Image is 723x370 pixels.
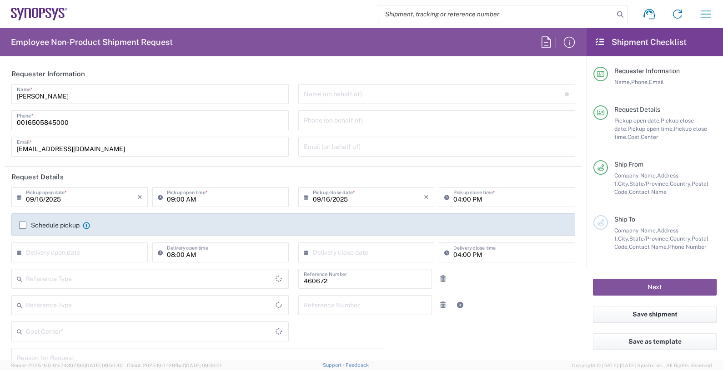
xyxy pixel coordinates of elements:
input: Shipment, tracking or reference number [378,5,614,23]
span: Email [649,79,664,85]
span: Server: 2025.19.0-91c74307f99 [11,363,123,368]
h2: Employee Non-Product Shipment Request [11,37,173,48]
a: Feedback [346,362,369,368]
button: Save as template [593,333,717,350]
span: [DATE] 09:50:40 [85,363,123,368]
span: State/Province, [629,235,670,242]
span: Cost Center [628,133,658,140]
h2: Requester Information [11,69,85,79]
i: × [424,190,429,204]
span: Request Details [614,106,660,113]
i: × [137,190,142,204]
h2: Request Details [11,173,64,182]
span: Name, [614,79,631,85]
span: Company Name, [614,172,657,179]
button: Next [593,279,717,296]
button: Save shipment [593,306,717,323]
span: Client: 2025.19.0-129fbcf [127,363,221,368]
span: City, [618,235,629,242]
a: Support [323,362,346,368]
a: Remove Reference [437,272,449,285]
span: [DATE] 09:39:01 [185,363,221,368]
a: Add Reference [454,299,467,311]
span: Ship To [614,216,635,223]
span: State/Province, [629,180,670,187]
label: Schedule pickup [19,222,80,229]
span: Copyright © [DATE]-[DATE] Agistix Inc., All Rights Reserved [572,361,712,370]
span: Phone, [631,79,649,85]
span: Requester Information [614,67,680,74]
span: Country, [670,180,692,187]
span: Contact Name [629,188,667,195]
h2: Shipment Checklist [595,37,687,48]
span: City, [618,180,629,187]
span: Phone Number [668,243,707,250]
span: Country, [670,235,692,242]
span: Pickup open date, [614,117,661,124]
span: Pickup open time, [628,125,674,132]
span: Contact Name, [629,243,668,250]
a: Remove Reference [437,299,449,311]
span: Ship From [614,161,643,168]
span: Company Name, [614,227,657,234]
